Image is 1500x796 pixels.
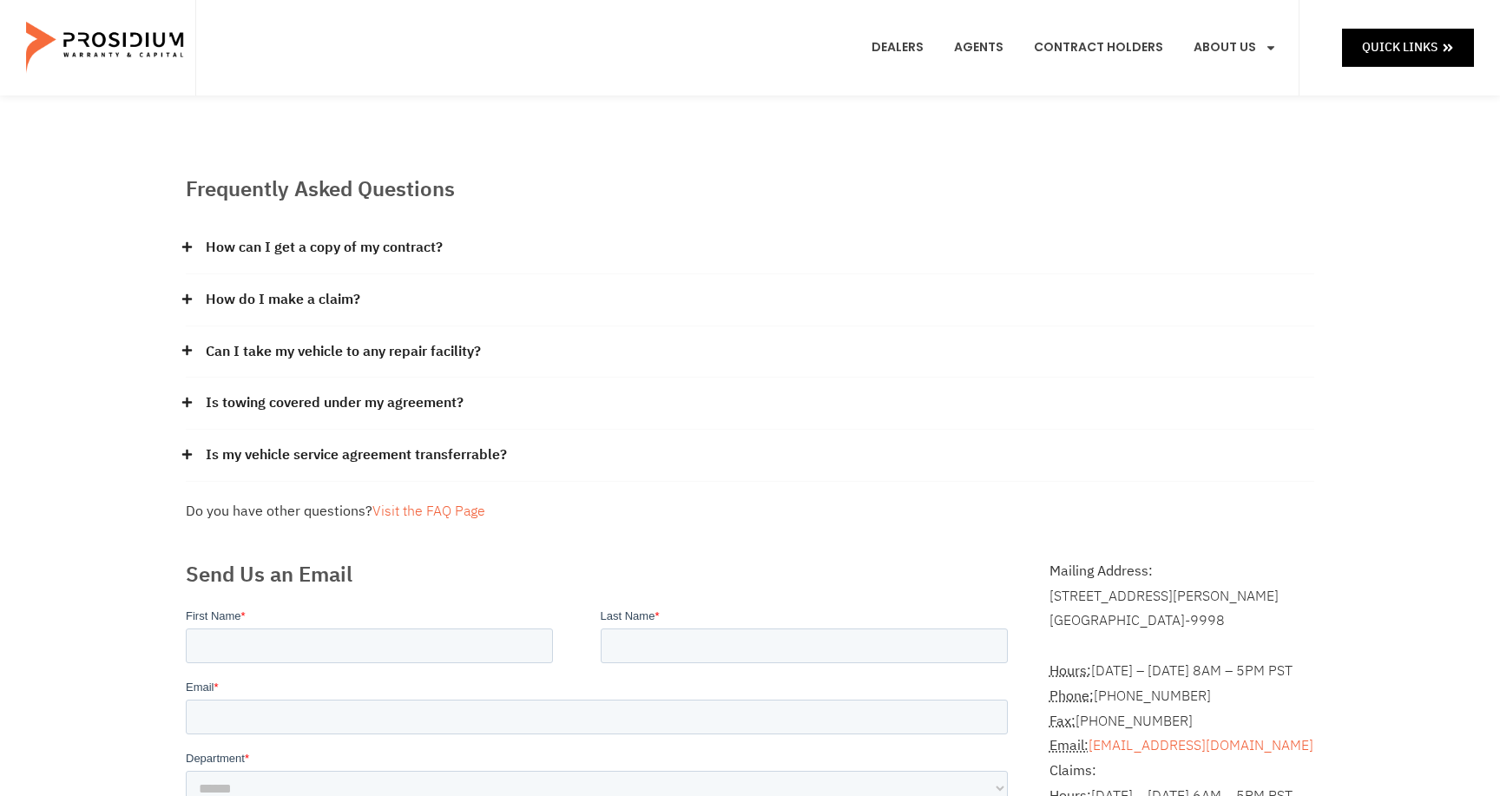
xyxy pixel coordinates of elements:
div: Do you have other questions? [186,499,1314,524]
strong: Phone: [1049,686,1094,707]
a: Agents [941,16,1016,80]
a: Is towing covered under my agreement? [206,391,464,416]
b: Claims: [1049,760,1096,781]
abbr: Fax [1049,711,1076,732]
a: About Us [1181,16,1290,80]
abbr: Hours [1049,661,1091,681]
b: Mailing Address: [1049,561,1153,582]
div: Can I take my vehicle to any repair facility? [186,326,1314,378]
a: Contract Holders [1021,16,1176,80]
strong: Fax: [1049,711,1076,732]
div: How do I make a claim? [186,274,1314,326]
a: How can I get a copy of my contract? [206,235,443,260]
nav: Menu [859,16,1290,80]
strong: Hours: [1049,661,1091,681]
a: How do I make a claim? [206,287,360,312]
strong: Email: [1049,735,1089,756]
h2: Frequently Asked Questions [186,174,1314,205]
a: Can I take my vehicle to any repair facility? [206,339,481,365]
div: How can I get a copy of my contract? [186,222,1314,274]
span: Last Name [415,2,470,15]
abbr: Phone Number [1049,686,1094,707]
span: Quick Links [1362,36,1437,58]
div: Is towing covered under my agreement? [186,378,1314,430]
a: Visit the FAQ Page [372,501,485,522]
a: Dealers [859,16,937,80]
div: [STREET_ADDRESS][PERSON_NAME] [1049,584,1314,609]
h2: Send Us an Email [186,559,1015,590]
a: [EMAIL_ADDRESS][DOMAIN_NAME] [1089,735,1313,756]
a: Quick Links [1342,29,1474,66]
div: Is my vehicle service agreement transferrable? [186,430,1314,482]
div: [GEOGRAPHIC_DATA]-9998 [1049,609,1314,634]
abbr: Email Address [1049,735,1089,756]
a: Is my vehicle service agreement transferrable? [206,443,507,468]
